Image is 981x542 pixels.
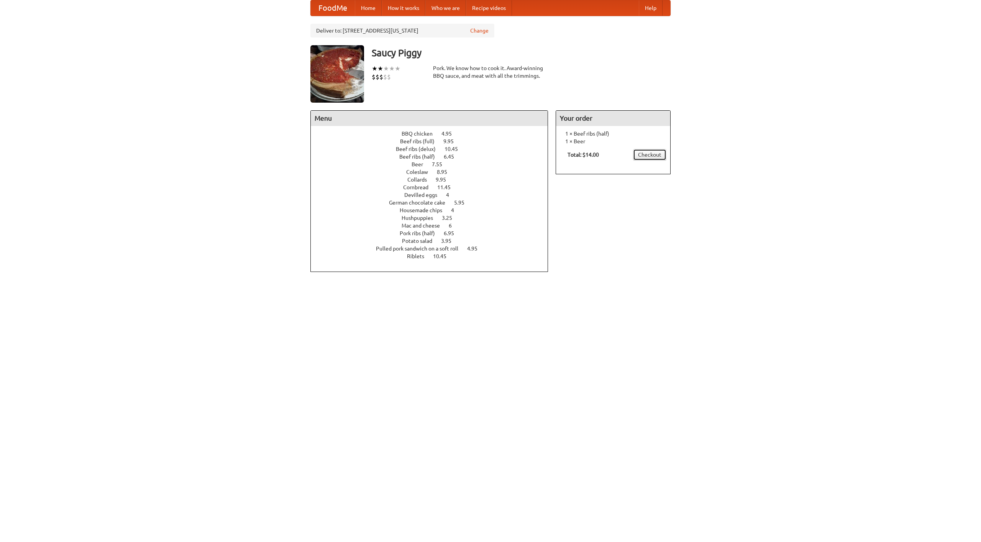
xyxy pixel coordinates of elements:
a: Beef ribs (full) 9.95 [400,138,468,144]
a: Help [639,0,663,16]
div: Deliver to: [STREET_ADDRESS][US_STATE] [310,24,494,38]
span: Riblets [407,253,432,259]
li: $ [379,73,383,81]
a: Potato salad 3.95 [402,238,466,244]
h4: Menu [311,111,548,126]
span: 4.95 [441,131,459,137]
span: BBQ chicken [402,131,440,137]
span: 4 [446,192,457,198]
a: Collards 9.95 [407,177,460,183]
img: angular.jpg [310,45,364,103]
a: Beer 7.55 [412,161,456,167]
span: 10.45 [445,146,466,152]
a: Devilled eggs 4 [404,192,463,198]
li: ★ [389,64,395,73]
span: 11.45 [437,184,458,190]
b: Total: $14.00 [568,152,599,158]
span: 9.95 [436,177,454,183]
a: Coleslaw 8.95 [406,169,461,175]
li: $ [376,73,379,81]
a: Home [355,0,382,16]
h3: Saucy Piggy [372,45,671,61]
span: Cornbread [403,184,436,190]
li: ★ [372,64,377,73]
li: $ [383,73,387,81]
span: 3.95 [441,238,459,244]
span: 4.95 [467,246,485,252]
span: 6 [449,223,459,229]
a: FoodMe [311,0,355,16]
a: Beef ribs (delux) 10.45 [396,146,472,152]
li: 1 × Beer [560,138,666,145]
li: ★ [383,64,389,73]
span: 6.45 [444,154,462,160]
span: Beef ribs (full) [400,138,442,144]
span: Housemade chips [400,207,450,213]
span: Collards [407,177,435,183]
span: 7.55 [432,161,450,167]
li: $ [372,73,376,81]
span: Devilled eggs [404,192,445,198]
a: German chocolate cake 5.95 [389,200,479,206]
a: Change [470,27,489,34]
a: Pulled pork sandwich on a soft roll 4.95 [376,246,492,252]
li: ★ [395,64,400,73]
a: Mac and cheese 6 [402,223,466,229]
a: Beef ribs (half) 6.45 [399,154,468,160]
span: Mac and cheese [402,223,448,229]
h4: Your order [556,111,670,126]
span: Beef ribs (half) [399,154,443,160]
span: 9.95 [443,138,461,144]
span: 10.45 [433,253,454,259]
li: ★ [377,64,383,73]
a: Who we are [425,0,466,16]
a: How it works [382,0,425,16]
a: Cornbread 11.45 [403,184,465,190]
span: 3.25 [442,215,460,221]
span: Potato salad [402,238,440,244]
span: Pork ribs (half) [400,230,443,236]
a: Housemade chips 4 [400,207,468,213]
a: Riblets 10.45 [407,253,461,259]
a: Checkout [633,149,666,160]
span: 5.95 [454,200,472,206]
span: Coleslaw [406,169,436,175]
span: Hushpuppies [402,215,441,221]
span: 8.95 [437,169,455,175]
a: Recipe videos [466,0,512,16]
div: Pork. We know how to cook it. Award-winning BBQ sauce, and meat with all the trimmings. [433,64,548,80]
span: Beer [412,161,431,167]
a: Pork ribs (half) 6.95 [400,230,468,236]
span: German chocolate cake [389,200,453,206]
span: 6.95 [444,230,462,236]
span: 4 [451,207,462,213]
span: Beef ribs (delux) [396,146,443,152]
a: Hushpuppies 3.25 [402,215,466,221]
a: BBQ chicken 4.95 [402,131,466,137]
li: 1 × Beef ribs (half) [560,130,666,138]
span: Pulled pork sandwich on a soft roll [376,246,466,252]
li: $ [387,73,391,81]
